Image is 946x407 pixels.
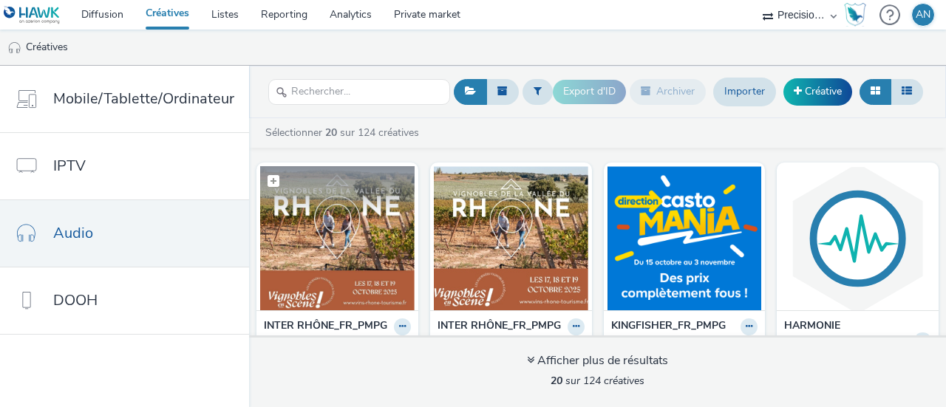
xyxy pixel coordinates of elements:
span: sur 124 créatives [551,374,644,388]
a: Importer [713,78,776,106]
div: Afficher plus de résultats [527,352,668,369]
button: Liste [891,79,923,104]
img: 2025 Kingfisher Castorama Gonesse visual [608,166,762,310]
strong: INTER RHÔNE_FR_PMPG [438,318,561,335]
a: Créative [783,78,852,105]
a: Sélectionner sur 124 créatives [264,126,425,140]
button: Export d'ID [553,80,626,103]
img: 2025_Inter Rhone_Animation Vignoble_Audio_1024x1024 visual [260,166,415,310]
span: Audio [53,222,93,244]
strong: HARMONIE MUTUELLE_FR_PMPG [784,318,911,349]
img: Hawk Academy [844,3,866,27]
span: IPTV [53,155,86,177]
span: Mobile/Tablette/Ordinateur [53,88,234,109]
img: 2025_Inter Rhone_Animation Vignoble_Audio_300x250 visual [434,166,588,310]
strong: 20 [551,374,562,388]
strong: INTER RHÔNE_FR_PMPG [264,318,387,335]
button: Grille [860,79,891,104]
strong: 20 [325,126,337,140]
img: audio [7,41,22,55]
input: Rechercher... [268,79,450,105]
img: 2025_HM_Grand Ouest_Sept-Oct_PDLL visual [780,166,935,310]
img: undefined Logo [4,6,61,24]
span: DOOH [53,290,98,311]
div: AN [916,4,930,26]
strong: KINGFISHER_FR_PMPG [611,318,726,335]
a: Hawk Academy [844,3,872,27]
button: Archiver [630,79,706,104]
